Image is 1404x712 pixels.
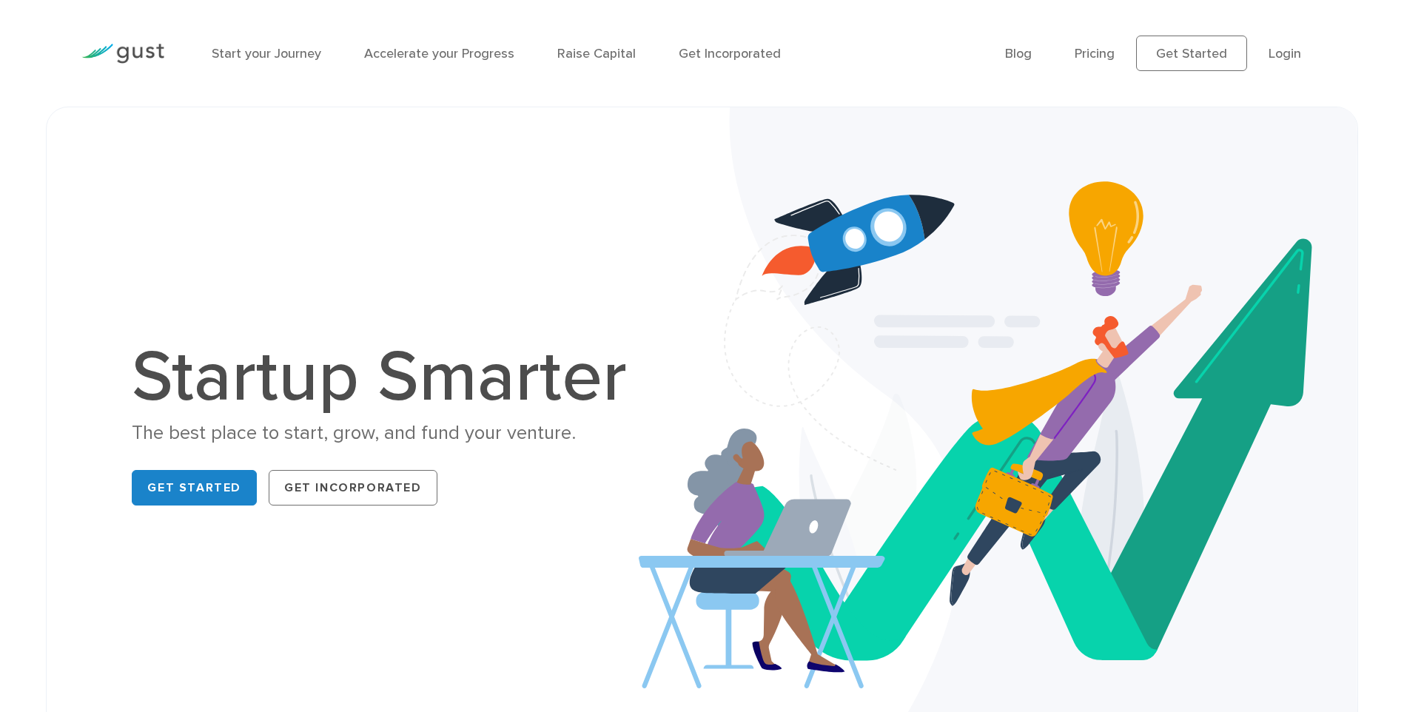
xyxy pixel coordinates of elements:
a: Blog [1005,46,1032,61]
a: Login [1269,46,1301,61]
a: Pricing [1075,46,1115,61]
h1: Startup Smarter [132,342,642,413]
a: Get Started [132,470,257,506]
a: Raise Capital [557,46,636,61]
a: Accelerate your Progress [364,46,514,61]
a: Get Started [1136,36,1247,71]
a: Get Incorporated [679,46,781,61]
img: Gust Logo [81,44,164,64]
div: The best place to start, grow, and fund your venture. [132,420,642,446]
a: Get Incorporated [269,470,437,506]
a: Start your Journey [212,46,321,61]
